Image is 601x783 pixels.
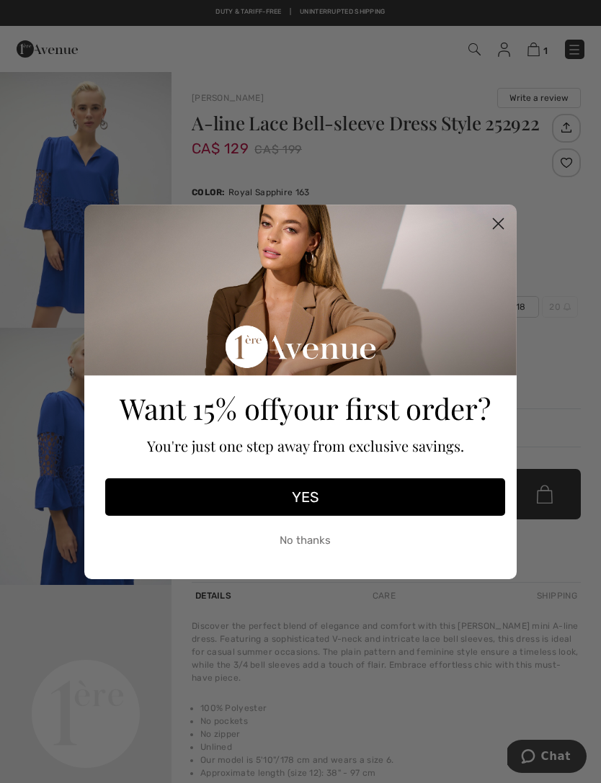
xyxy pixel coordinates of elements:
[34,10,63,23] span: Chat
[486,211,511,236] button: Close dialog
[279,389,491,427] span: your first order?
[105,478,505,516] button: YES
[120,389,279,427] span: Want 15% off
[147,436,464,455] span: You're just one step away from exclusive savings.
[105,523,505,559] button: No thanks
